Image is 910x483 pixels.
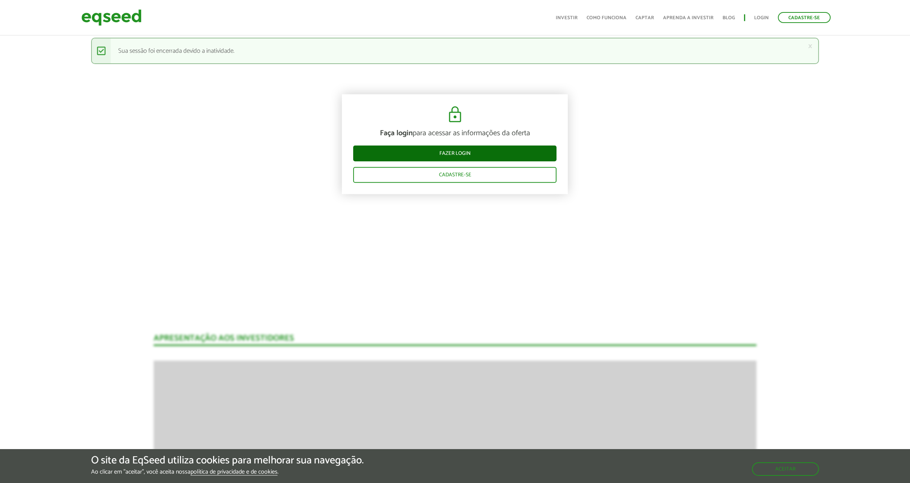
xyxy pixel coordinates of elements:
a: Blog [723,15,735,20]
img: cadeado.svg [446,105,464,124]
img: EqSeed [81,8,142,28]
a: política de privacidade e de cookies [191,469,277,475]
strong: Faça login [380,127,413,139]
a: Cadastre-se [778,12,831,23]
a: Cadastre-se [353,167,556,183]
a: Captar [636,15,654,20]
a: Aprenda a investir [663,15,713,20]
p: Ao clicar em "aceitar", você aceita nossa . [91,468,364,475]
a: Investir [556,15,578,20]
button: Aceitar [752,462,819,476]
a: × [808,42,812,50]
a: Como funciona [587,15,626,20]
a: Login [754,15,769,20]
p: para acessar as informações da oferta [353,129,556,138]
h5: O site da EqSeed utiliza cookies para melhorar sua navegação. [91,455,364,466]
a: Fazer login [353,145,556,161]
div: Sua sessão foi encerrada devido a inatividade. [91,38,819,64]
